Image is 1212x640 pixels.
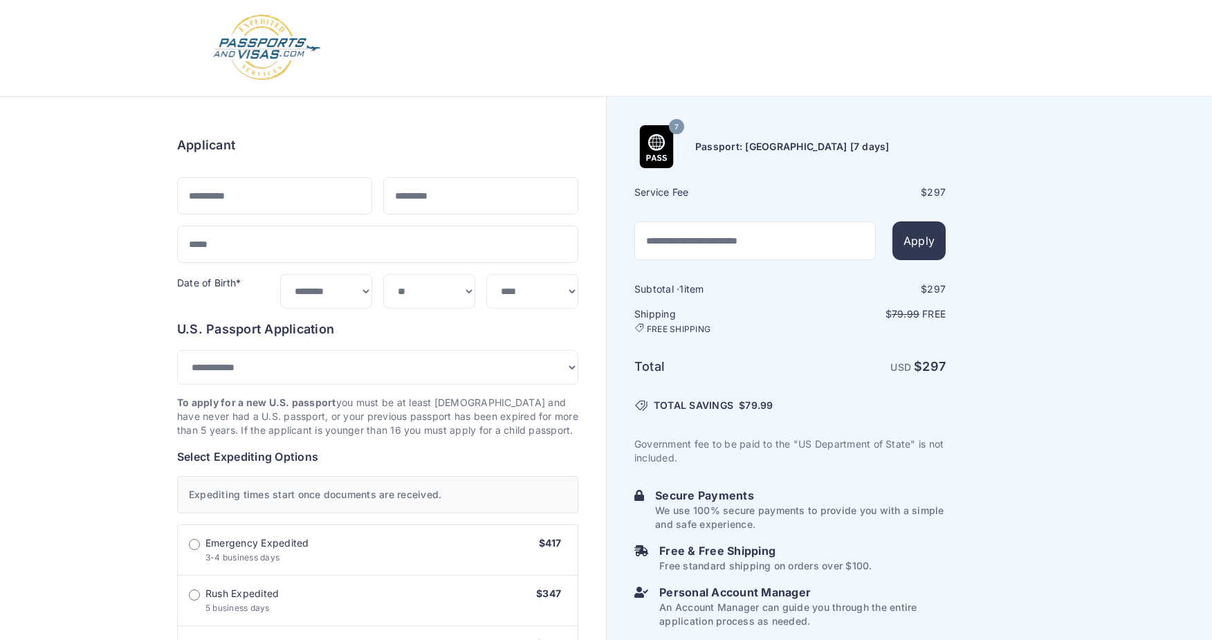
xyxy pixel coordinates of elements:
[679,283,683,295] span: 1
[655,504,946,531] p: We use 100% secure payments to provide you with a simple and safe experience.
[922,308,946,320] span: Free
[890,361,911,373] span: USD
[205,536,309,550] span: Emergency Expedited
[539,537,561,549] span: $417
[177,277,241,289] label: Date of Birth*
[177,476,578,513] div: Expediting times start once documents are received.
[791,282,946,296] div: $
[927,186,946,198] span: 297
[205,603,270,613] span: 5 business days
[791,185,946,199] div: $
[892,308,919,320] span: 79.99
[536,587,561,599] span: $347
[674,118,679,136] span: 7
[922,359,946,374] span: 297
[177,136,235,155] h6: Applicant
[205,552,279,563] span: 3-4 business days
[634,185,789,199] h6: Service Fee
[212,14,322,82] img: Logo
[177,448,578,465] h6: Select Expediting Options
[634,437,946,465] p: Government fee to be paid to the "US Department of State" is not included.
[647,324,710,335] span: FREE SHIPPING
[791,307,946,321] p: $
[634,357,789,376] h6: Total
[634,282,789,296] h6: Subtotal · item
[914,359,946,374] strong: $
[892,221,946,260] button: Apply
[634,307,789,335] h6: Shipping
[927,283,946,295] span: 297
[654,399,733,412] span: TOTAL SAVINGS
[739,399,773,412] span: $
[177,396,336,408] strong: To apply for a new U.S. passport
[659,542,872,559] h6: Free & Free Shipping
[177,320,578,339] h6: U.S. Passport Application
[177,396,578,437] p: you must be at least [DEMOGRAPHIC_DATA] and have never had a U.S. passport, or your previous pass...
[635,125,678,168] img: Product Name
[745,399,773,411] span: 79.99
[659,559,872,573] p: Free standard shipping on orders over $100.
[659,601,946,628] p: An Account Manager can guide you through the entire application process as needed.
[205,587,279,601] span: Rush Expedited
[655,487,946,504] h6: Secure Payments
[659,584,946,601] h6: Personal Account Manager
[695,140,890,154] h6: Passport: [GEOGRAPHIC_DATA] [7 days]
